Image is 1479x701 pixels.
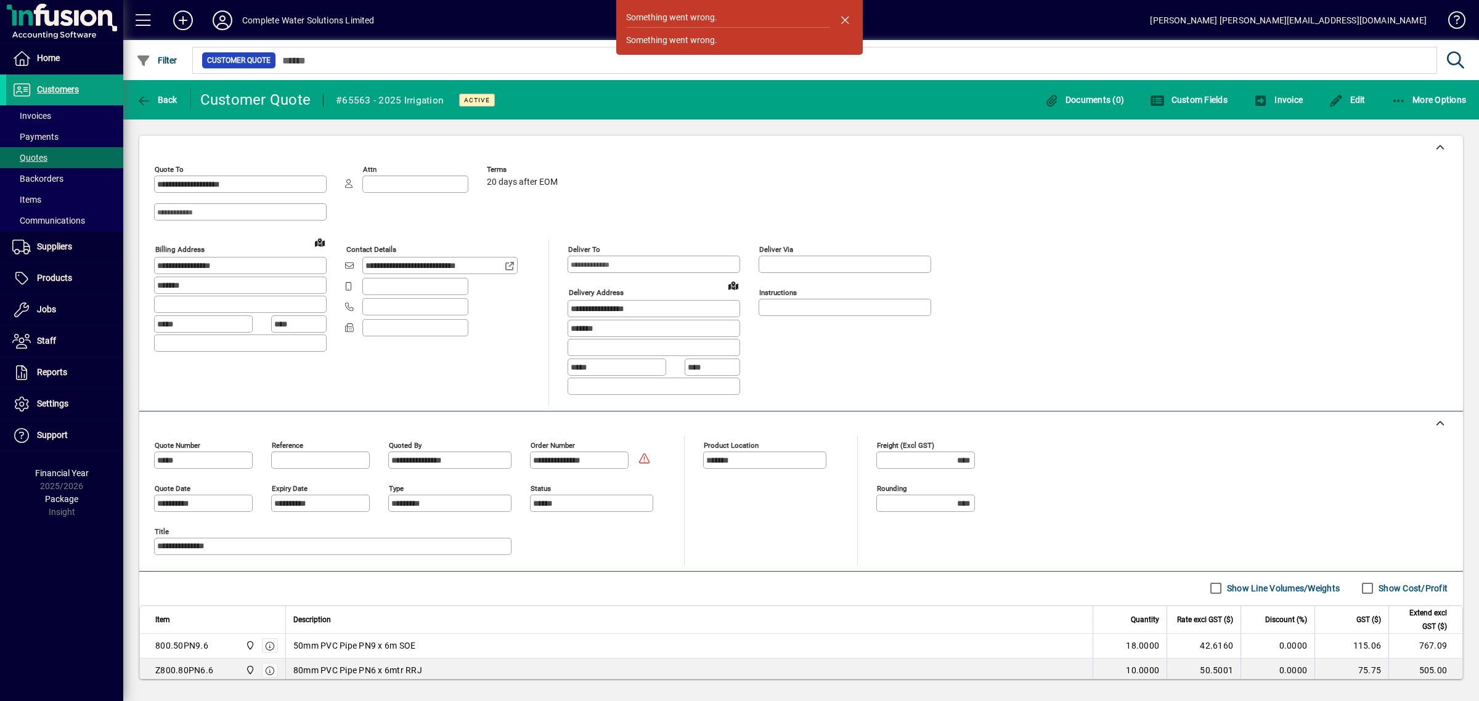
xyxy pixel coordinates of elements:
span: Quotes [12,153,47,163]
span: 20 days after EOM [487,177,558,187]
button: Documents (0) [1041,89,1127,111]
button: Filter [133,49,181,71]
button: Edit [1326,89,1369,111]
span: Financial Year [35,468,89,478]
span: Item [155,613,170,626]
span: Home [37,53,60,63]
button: Back [133,89,181,111]
button: Invoice [1250,89,1306,111]
span: Motueka [242,639,256,652]
td: 767.09 [1388,634,1462,658]
div: 42.6160 [1175,639,1233,652]
a: Suppliers [6,232,123,262]
span: Edit [1329,95,1366,105]
span: Support [37,430,68,440]
span: Products [37,273,72,283]
mat-label: Quote date [155,484,190,492]
a: Home [6,43,123,74]
mat-label: Quote To [155,165,184,174]
span: Items [12,195,41,205]
span: Customer Quote [207,54,271,67]
mat-label: Quote number [155,440,200,449]
span: Staff [37,336,56,346]
span: Invoice [1253,95,1303,105]
a: Invoices [6,105,123,126]
mat-label: Rounding [877,484,907,492]
span: Customers [37,84,79,94]
span: More Options [1391,95,1467,105]
span: Description [293,613,331,626]
mat-label: Title [155,527,169,535]
span: Documents (0) [1044,95,1124,105]
a: Products [6,263,123,294]
span: Invoices [12,111,51,121]
mat-label: Quoted by [389,440,422,449]
div: 800.50PN9.6 [155,639,208,652]
mat-label: Freight (excl GST) [877,440,934,449]
button: Custom Fields [1147,89,1231,111]
span: Backorders [12,174,63,184]
span: Motueka [242,663,256,677]
span: Quantity [1131,613,1159,626]
app-page-header-button: Back [123,89,191,111]
span: Terms [487,166,561,174]
a: View on map [723,275,743,295]
span: Reports [37,367,67,377]
td: 0.0000 [1241,658,1314,683]
span: Payments [12,132,59,142]
mat-label: Deliver via [759,245,793,254]
span: Extend excl GST ($) [1396,606,1447,633]
mat-label: Instructions [759,288,797,297]
label: Show Cost/Profit [1376,582,1448,594]
span: Rate excl GST ($) [1177,613,1233,626]
mat-label: Order number [531,440,575,449]
span: Filter [136,55,177,65]
td: 115.06 [1314,634,1388,658]
a: Backorders [6,168,123,189]
div: Z800.80PN6.6 [155,664,213,676]
td: 75.75 [1314,658,1388,683]
div: Complete Water Solutions Limited [242,10,375,30]
span: Suppliers [37,241,72,251]
mat-label: Reference [272,440,303,449]
div: 50.5001 [1175,664,1233,676]
a: Jobs [6,294,123,325]
label: Show Line Volumes/Weights [1224,582,1340,594]
td: 0.0000 [1241,634,1314,658]
span: GST ($) [1356,613,1381,626]
span: Back [136,95,177,105]
span: 18.0000 [1126,639,1159,652]
span: Communications [12,216,85,225]
button: Profile [203,9,242,31]
mat-label: Product location [704,440,759,449]
a: Staff [6,326,123,357]
a: Support [6,420,123,451]
a: Reports [6,357,123,388]
a: Payments [6,126,123,147]
div: Customer Quote [200,90,311,110]
button: More Options [1388,89,1470,111]
span: Discount (%) [1265,613,1307,626]
td: 505.00 [1388,658,1462,683]
span: Settings [37,399,68,408]
span: 80mm PVC Pipe PN6 x 6mtr RRJ [293,664,422,676]
a: Settings [6,389,123,419]
a: Quotes [6,147,123,168]
div: #65563 - 2025 Irrigation [336,91,444,110]
span: 50mm PVC Pipe PN9 x 6m SOE [293,639,416,652]
mat-label: Status [531,484,551,492]
span: Custom Fields [1150,95,1228,105]
a: Items [6,189,123,210]
mat-label: Deliver To [568,245,600,254]
span: 10.0000 [1126,664,1159,676]
mat-label: Type [389,484,404,492]
a: Communications [6,210,123,231]
mat-label: Expiry date [272,484,308,492]
div: [PERSON_NAME] [PERSON_NAME][EMAIL_ADDRESS][DOMAIN_NAME] [1150,10,1427,30]
a: View on map [310,232,330,252]
mat-label: Attn [363,165,377,174]
a: Knowledge Base [1439,2,1464,43]
button: Add [163,9,203,31]
span: Jobs [37,304,56,314]
span: Active [464,96,490,104]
